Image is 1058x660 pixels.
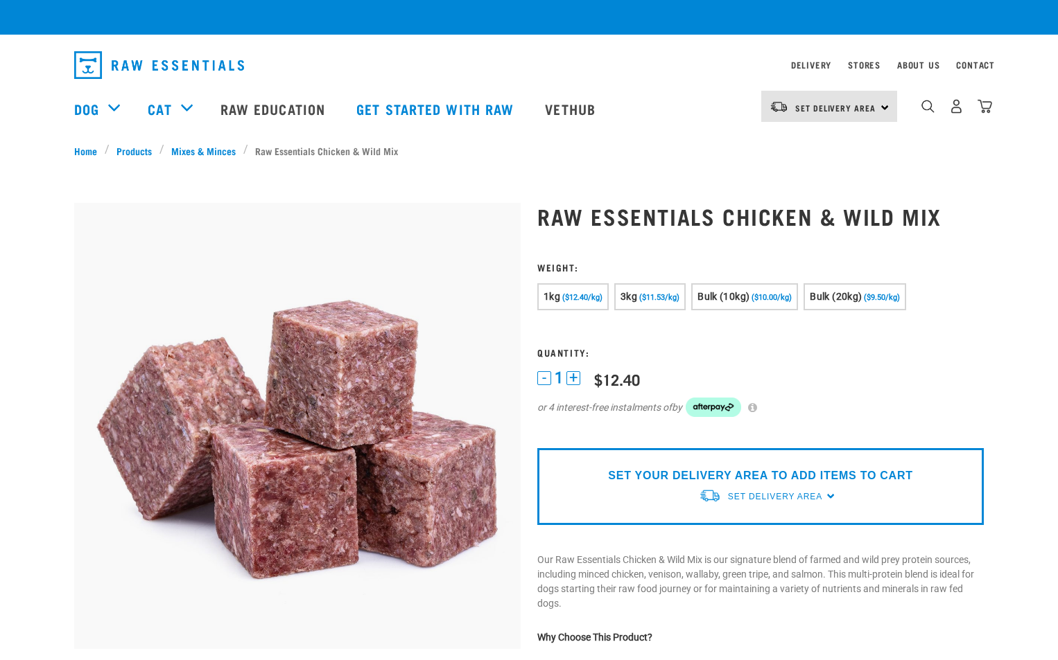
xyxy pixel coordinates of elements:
span: Bulk (10kg) [697,291,749,302]
h3: Quantity: [537,347,984,357]
a: Home [74,143,105,158]
p: Our Raw Essentials Chicken & Wild Mix is our signature blend of farmed and wild prey protein sour... [537,553,984,611]
img: user.png [949,99,964,114]
span: 3kg [621,291,637,302]
a: Contact [956,62,995,67]
a: Dog [74,98,99,119]
h1: Raw Essentials Chicken & Wild Mix [537,204,984,229]
button: Bulk (20kg) ($9.50/kg) [804,283,906,310]
nav: dropdown navigation [63,46,995,84]
strong: Why Choose This Product? [537,632,652,643]
span: ($12.40/kg) [562,293,602,302]
a: Vethub [531,81,613,136]
img: Afterpay [686,398,741,417]
a: About Us [897,62,939,67]
button: - [537,371,551,385]
div: or 4 interest-free instalments of by [537,398,984,417]
span: 1 [555,371,563,385]
button: 3kg ($11.53/kg) [614,283,686,310]
img: van-moving.png [699,488,721,503]
h3: Weight: [537,262,984,272]
a: Stores [848,62,881,67]
button: 1kg ($12.40/kg) [537,283,609,310]
span: Set Delivery Area [728,492,822,501]
a: Products [110,143,159,158]
span: ($10.00/kg) [752,293,792,302]
span: Bulk (20kg) [810,291,862,302]
img: home-icon-1@2x.png [921,100,935,113]
div: $12.40 [594,371,640,388]
span: ($9.50/kg) [864,293,900,302]
button: + [566,371,580,385]
img: home-icon@2x.png [978,99,992,114]
span: 1kg [544,291,560,302]
nav: breadcrumbs [74,143,984,158]
img: Pile Of Cubed Chicken Wild Meat Mix [74,203,521,649]
span: Set Delivery Area [795,105,876,110]
a: Delivery [791,62,831,67]
p: SET YOUR DELIVERY AREA TO ADD ITEMS TO CART [608,467,912,484]
a: Mixes & Minces [164,143,243,158]
img: Raw Essentials Logo [74,51,244,79]
button: Bulk (10kg) ($10.00/kg) [691,283,798,310]
img: van-moving.png [770,100,788,113]
span: ($11.53/kg) [639,293,679,302]
a: Get started with Raw [342,81,531,136]
a: Raw Education [207,81,342,136]
a: Cat [148,98,171,119]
